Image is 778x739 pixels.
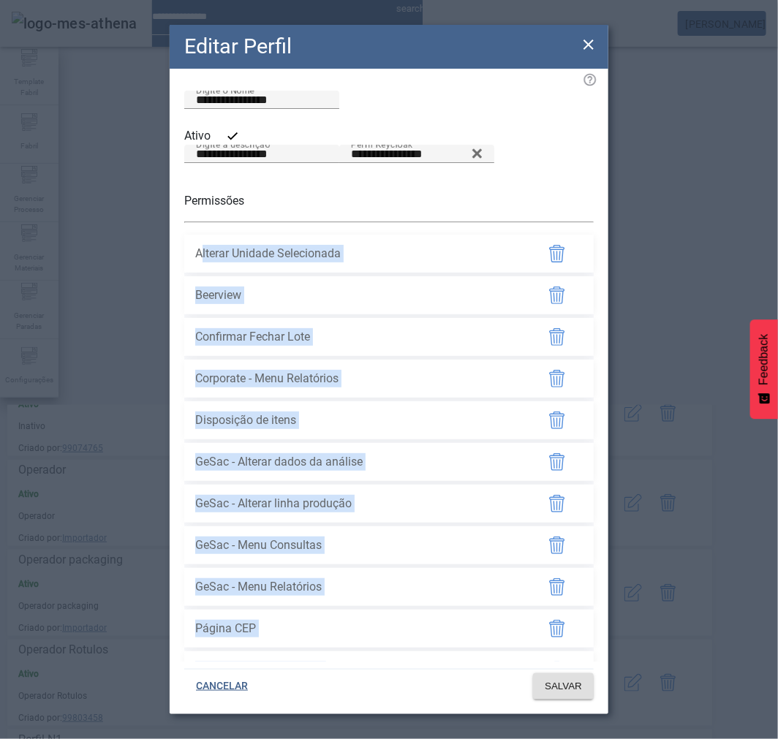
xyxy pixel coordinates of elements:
span: Página CEP [195,620,524,637]
label: Ativo [184,127,214,145]
span: Alterar Unidade Selecionada [195,245,524,262]
button: SALVAR [533,673,594,700]
h2: Editar Perfil [184,31,292,62]
span: SALVAR [545,679,582,694]
span: GeSac - Menu Relatórios [195,578,524,596]
button: CANCELAR [184,673,260,700]
span: Disposição de itens [195,412,524,429]
span: CANCELAR [196,679,248,694]
mat-label: Perfil Keycloak [351,139,412,149]
span: GeSac - Alterar dados da análise [195,453,524,471]
span: Corporate - Menu Relatórios [195,370,524,387]
span: Permitir controle de lotes [195,662,524,679]
mat-label: Digite o Nome [196,85,254,95]
p: Permissões [184,192,594,210]
span: GeSac - Alterar linha produção [195,495,524,512]
input: Number [351,145,483,163]
span: Beerview [195,287,524,304]
button: Feedback - Mostrar pesquisa [750,319,778,419]
span: GeSac - Menu Consultas [195,537,524,554]
span: Confirmar Fechar Lote [195,328,524,346]
mat-label: Digite a descrição [196,139,270,149]
span: Feedback [758,334,771,385]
